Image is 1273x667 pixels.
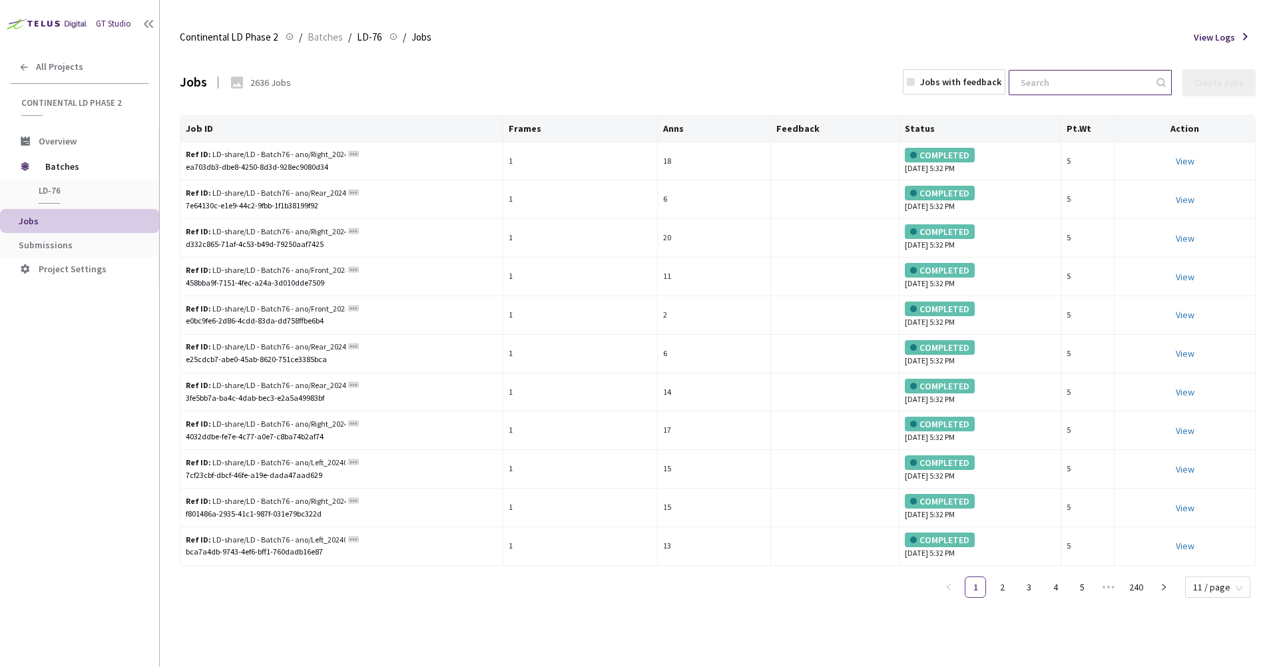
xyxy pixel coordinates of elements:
a: View [1176,386,1194,398]
li: Previous Page [938,576,959,598]
span: right [1160,583,1168,591]
div: COMPLETED [905,494,975,509]
li: 1 [965,576,986,598]
span: left [945,583,953,591]
div: 2636 Jobs [250,76,291,89]
div: COMPLETED [905,533,975,547]
th: Status [899,116,1061,142]
th: Frames [503,116,658,142]
li: 3 [1018,576,1039,598]
div: COMPLETED [905,340,975,355]
a: View [1176,194,1194,206]
div: [DATE] 5:32 PM [905,533,1055,560]
div: [DATE] 5:32 PM [905,224,1055,252]
td: 11 [658,258,770,296]
li: Next 5 Pages [1098,576,1119,598]
td: 13 [658,527,770,566]
span: Submissions [19,239,73,251]
div: ea703db3-dbe8-4250-8d3d-928ec9080d34 [186,161,497,174]
li: 5 [1071,576,1093,598]
div: LD-share/LD - Batch76 - ano/Left_20240717_1515_Pa_sony_Day_sunny_LD_Hightway_H14_1721198018750000... [186,457,346,469]
td: 1 [503,296,658,335]
a: View [1176,502,1194,514]
li: / [348,29,352,45]
div: Jobs with feedback [920,75,1001,89]
span: Project Settings [39,263,107,275]
a: View [1176,463,1194,475]
b: Ref ID: [186,226,211,236]
td: 5 [1061,527,1115,566]
div: COMPLETED [905,148,975,162]
td: 1 [503,411,658,450]
div: COMPLETED [905,455,975,470]
b: Ref ID: [186,149,211,159]
div: LD-share/LD - Batch76 - ano/Rear_20240717_1515_Pa_sony_Day_sunny_LD_Hightway_H14_1721198417500000... [186,379,346,392]
div: COMPLETED [905,186,975,200]
div: LD-share/LD - Batch76 - ano/Right_20240717_1515_Pa_sony_Day_sunny_LD_Hightway_H14_172119716750000... [186,418,346,431]
td: 5 [1061,373,1115,412]
a: View [1176,155,1194,167]
th: Job ID [180,116,503,142]
li: / [403,29,406,45]
li: 2 [991,576,1013,598]
td: 1 [503,527,658,566]
span: View Logs [1194,31,1235,44]
span: All Projects [36,61,83,73]
div: bca7a4db-9743-4ef6-bff1-760dadb16e87 [186,546,497,558]
div: Create Jobs [1194,77,1244,88]
b: Ref ID: [186,188,211,198]
div: [DATE] 5:32 PM [905,494,1055,521]
button: left [938,576,959,598]
td: 6 [658,335,770,373]
td: 5 [1061,258,1115,296]
td: 1 [503,373,658,412]
td: 1 [503,258,658,296]
div: e0bc9fe6-2d86-4cdd-83da-dd758ffbe6b4 [186,315,497,328]
li: / [299,29,302,45]
td: 1 [503,335,658,373]
th: Action [1115,116,1256,142]
b: Ref ID: [186,380,211,390]
button: right [1153,576,1174,598]
a: View [1176,540,1194,552]
div: COMPLETED [905,224,975,239]
td: 5 [1061,489,1115,527]
td: 2 [658,296,770,335]
div: d332c865-71af-4c53-b49d-79250aaf7425 [186,238,497,251]
a: 5 [1072,577,1092,597]
div: LD-share/LD - Batch76 - ano/Right_20240717_1515_Pa_sony_Day_sunny_LD_Hightway_H14_172119798375000... [186,495,346,508]
a: 4 [1045,577,1065,597]
span: Batches [308,29,343,45]
div: COMPLETED [905,417,975,431]
div: LD-share/LD - Batch76 - ano/Rear_20240717_1515_Pa_sony_Day_sunny_LD_Hightway_H14_1721197420000000... [186,341,346,353]
td: 5 [1061,142,1115,181]
div: Page Size [1185,576,1250,592]
li: 4 [1045,576,1066,598]
a: 240 [1125,577,1147,597]
td: 14 [658,373,770,412]
span: 11 / page [1193,577,1242,597]
td: 5 [1061,450,1115,489]
td: 6 [658,180,770,219]
td: 20 [658,219,770,258]
div: [DATE] 5:32 PM [905,263,1055,290]
div: LD-share/LD - Batch76 - ano/Front_20240717_1515_Pa_sony_Day_sunny_LD_Hightway_H14_172119833875000... [186,264,346,277]
td: 5 [1061,219,1115,258]
span: Continental LD Phase 2 [180,29,278,45]
span: Continental LD Phase 2 [21,97,140,109]
a: Batches [305,29,346,44]
input: Search [1013,71,1154,95]
li: Next Page [1153,576,1174,598]
b: Ref ID: [186,457,211,467]
a: View [1176,309,1194,321]
td: 1 [503,489,658,527]
span: Jobs [411,29,431,45]
div: COMPLETED [905,302,975,316]
b: Ref ID: [186,419,211,429]
td: 5 [1061,180,1115,219]
div: [DATE] 5:32 PM [905,379,1055,406]
div: LD-share/LD - Batch76 - ano/Left_20240717_1515_Pa_sony_Day_sunny_LD_Hightway_H14_1721197606250000... [186,534,346,547]
b: Ref ID: [186,265,211,275]
div: COMPLETED [905,379,975,393]
b: Ref ID: [186,341,211,351]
